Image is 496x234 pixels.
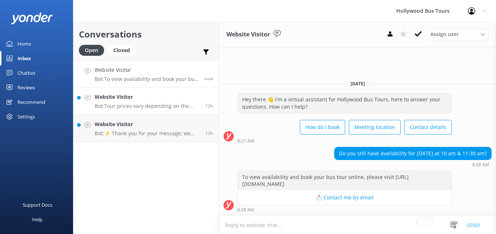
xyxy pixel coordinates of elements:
button: Contact details [404,120,452,134]
button: Meeting location [349,120,401,134]
a: Website VisitorBot:To view availability and book your bus tour online, please visit [URL][DOMAIN_... [73,60,219,87]
span: Aug 23 2025 07:22pm (UTC -07:00) America/Tijuana [205,130,213,136]
div: Hey there 👋 I'm a virtual assistant for Hollywood Bus Tours, here to answer your questions. How c... [238,93,451,113]
div: Help [32,212,42,227]
div: Aug 24 2025 08:28am (UTC -07:00) America/Tijuana [334,162,492,167]
strong: 8:28 AM [237,208,254,212]
div: Reviews [18,80,35,95]
img: yonder-white-logo.png [11,12,53,24]
button: How do I book [300,120,345,134]
div: Home [18,36,31,51]
span: [DATE] [346,81,369,87]
h4: Website Visitor [95,93,200,101]
span: Assign user [430,30,459,38]
span: Aug 24 2025 08:28am (UTC -07:00) America/Tijuana [204,75,213,82]
a: Website VisitorBot:⚡ Thank you for your message; we are connecting you to a team member who will ... [73,115,219,142]
div: Inbox [18,51,31,66]
div: Do you still have availability for [DATE] at 10 am & 11:30 am? [335,147,491,160]
a: Open [79,46,108,54]
p: Bot: ⚡ Thank you for your message; we are connecting you to a team member who will be with you sh... [95,130,200,137]
h2: Conversations [79,27,213,41]
h4: Website Visitor [95,66,199,74]
div: Support Docs [23,198,52,212]
strong: 8:28 AM [472,163,489,167]
div: Assign User [427,28,489,40]
div: Open [79,45,104,56]
div: Closed [108,45,136,56]
h4: Website Visitor [95,120,200,128]
button: 📩 Contact me by email [238,190,451,205]
div: To view availability and book your bus tour online, please visit [URL][DOMAIN_NAME]. [238,171,451,190]
a: Closed [108,46,139,54]
a: Website VisitorBot:Tour prices vary depending on the specific tour and departure location. For de... [73,87,219,115]
strong: 8:27 AM [237,139,254,143]
h3: Website Visitor [226,30,270,39]
div: Aug 24 2025 08:27am (UTC -07:00) America/Tijuana [237,138,452,143]
div: Aug 24 2025 08:28am (UTC -07:00) America/Tijuana [237,207,452,212]
div: Recommend [18,95,45,109]
span: Aug 23 2025 08:27pm (UTC -07:00) America/Tijuana [205,103,213,109]
p: Bot: To view availability and book your bus tour online, please visit [URL][DOMAIN_NAME]. [95,76,199,82]
div: Settings [18,109,35,124]
textarea: To enrich screen reader interactions, please activate Accessibility in Grammarly extension settings [219,216,496,234]
div: Chatbot [18,66,35,80]
p: Bot: Tour prices vary depending on the specific tour and departure location. For detailed pricing... [95,103,200,109]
